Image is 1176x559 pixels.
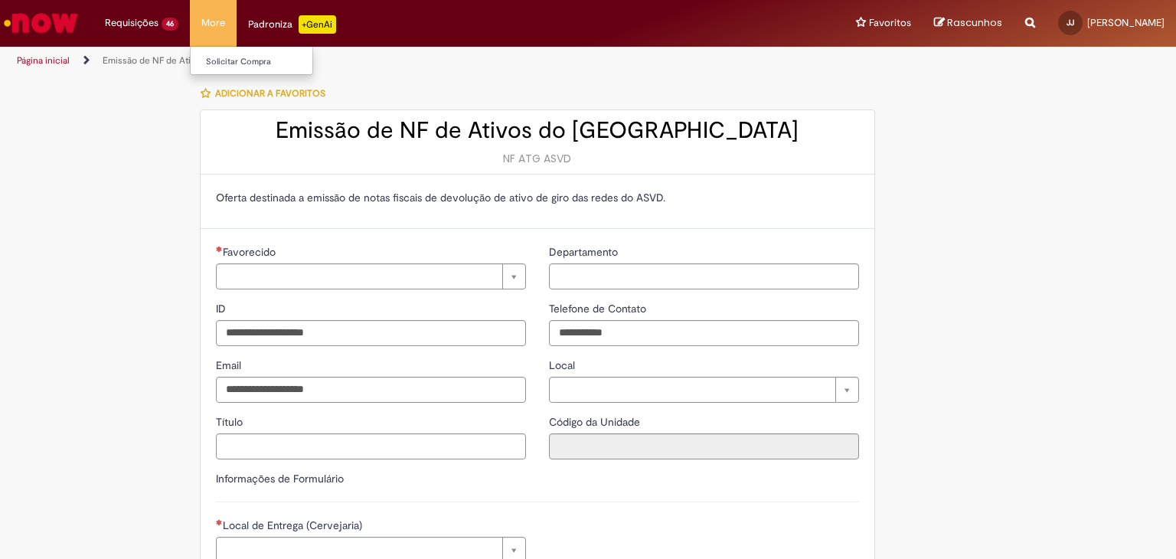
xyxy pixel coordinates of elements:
[17,54,70,67] a: Página inicial
[869,15,911,31] span: Favoritos
[190,46,313,75] ul: More
[248,15,336,34] div: Padroniza
[216,190,859,205] p: Oferta destinada a emissão de notas fiscais de devolução de ativo de giro das redes do ASVD.
[549,433,859,459] input: Código da Unidade
[216,263,526,289] a: Limpar campo Favorecido
[549,245,621,259] span: Departamento
[216,415,246,429] span: Título
[549,377,859,403] a: Limpar campo Local
[216,377,526,403] input: Email
[105,15,158,31] span: Requisições
[103,54,312,67] a: Emissão de NF de Ativos do [GEOGRAPHIC_DATA]
[216,302,229,315] span: ID
[216,472,344,485] label: Informações de Formulário
[216,433,526,459] input: Título
[549,414,643,430] label: Somente leitura - Código da Unidade
[947,15,1002,30] span: Rascunhos
[216,320,526,346] input: ID
[200,77,334,110] button: Adicionar a Favoritos
[216,358,244,372] span: Email
[1087,16,1165,29] span: [PERSON_NAME]
[162,18,178,31] span: 46
[11,47,773,75] ul: Trilhas de página
[299,15,336,34] p: +GenAi
[549,415,643,429] span: Somente leitura - Código da Unidade
[216,246,223,252] span: Necessários
[549,302,649,315] span: Telefone de Contato
[216,118,859,143] h2: Emissão de NF de Ativos do [GEOGRAPHIC_DATA]
[223,245,279,259] span: Necessários - Favorecido
[201,15,225,31] span: More
[1067,18,1074,28] span: JJ
[549,320,859,346] input: Telefone de Contato
[2,8,80,38] img: ServiceNow
[216,519,223,525] span: Necessários
[216,151,859,166] div: NF ATG ASVD
[549,358,578,372] span: Local
[549,263,859,289] input: Departamento
[191,54,359,70] a: Solicitar Compra
[934,16,1002,31] a: Rascunhos
[215,87,325,100] span: Adicionar a Favoritos
[223,518,365,532] span: Necessários - Local de Entrega (Cervejaria)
